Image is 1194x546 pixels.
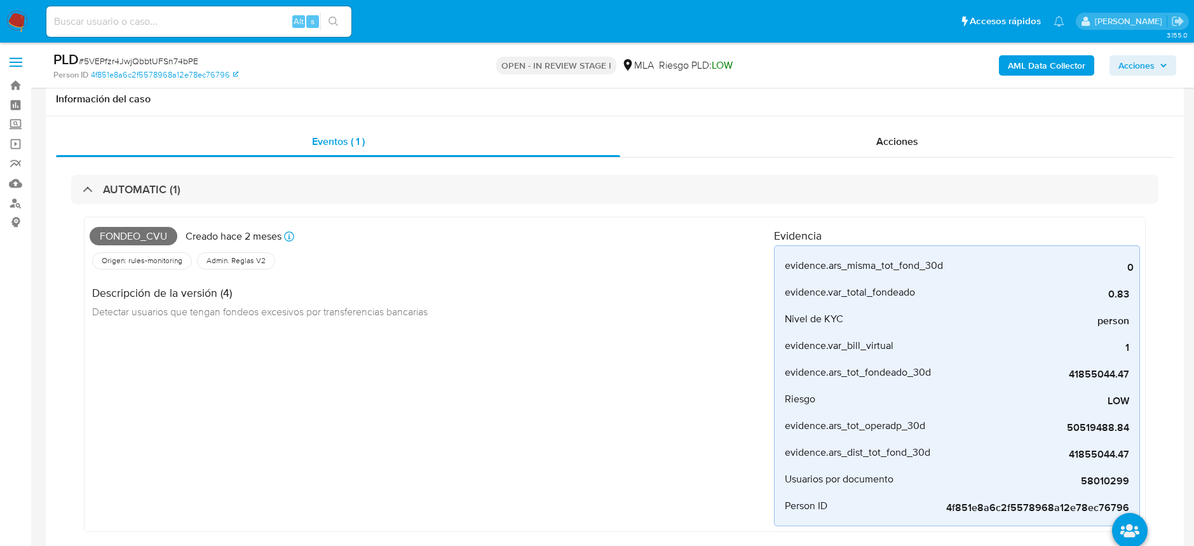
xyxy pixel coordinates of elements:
span: person [939,315,1129,327]
span: # 5VEPfzr4JwjQbbtUFSn74bPE [79,55,198,67]
span: Nivel de KYC [785,313,843,325]
span: evidence.ars_tot_operadp_30d [785,420,925,432]
b: Person ID [53,69,88,81]
span: 58010299 [939,475,1129,488]
span: Accesos rápidos [970,15,1041,28]
span: 41855044.47 [939,448,1129,461]
b: PLD [53,49,79,69]
input: Buscar usuario o caso... [46,13,351,30]
span: Admin. Reglas V2 [205,256,267,266]
span: LOW [939,395,1129,407]
a: Notificaciones [1054,16,1064,27]
span: Riesgo PLD: [659,58,733,72]
span: 41855044.47 [939,368,1129,381]
a: 4f851e8a6c2f5578968a12e78ec76796 [91,69,238,81]
span: Acciones [876,134,918,149]
span: 0.83 [939,288,1129,301]
h4: Descripción de la versión (4) [92,286,428,300]
span: evidence.ars_misma_tot_fond_30d [785,259,943,272]
span: 50519488.84 [939,421,1129,434]
span: Riesgo [785,393,815,406]
button: Acciones [1109,55,1176,76]
span: evidence.var_bill_virtual [785,339,893,352]
div: AUTOMATIC (1) [71,175,1158,204]
p: OPEN - IN REVIEW STAGE I [496,57,616,74]
span: 0 [943,261,1134,274]
b: AML Data Collector [1008,55,1085,76]
span: Person ID [785,500,827,512]
span: evidence.ars_dist_tot_fond_30d [785,446,930,459]
h1: Información del caso [56,93,1174,106]
span: Eventos ( 1 ) [312,134,365,149]
div: MLA [621,58,654,72]
h4: Evidencia [774,229,1140,243]
button: search-icon [320,13,346,31]
span: evidence.var_total_fondeado [785,286,915,299]
span: Origen: rules-monitoring [100,256,184,266]
span: Fondeo_cvu [90,227,177,246]
span: s [311,15,315,27]
p: cecilia.zacarias@mercadolibre.com [1095,15,1167,27]
span: 1 [939,341,1129,354]
span: 4f851e8a6c2f5578968a12e78ec76796 [939,502,1129,514]
span: Usuarios por documento [785,473,893,486]
span: Detectar usuarios que tengan fondeos excesivos por transferencias bancarias [92,304,428,318]
p: Creado hace 2 meses [186,229,282,243]
span: evidence.ars_tot_fondeado_30d [785,366,931,379]
span: Acciones [1118,55,1155,76]
span: Alt [294,15,304,27]
a: Salir [1171,15,1184,28]
span: LOW [712,58,733,72]
button: AML Data Collector [999,55,1094,76]
h3: AUTOMATIC (1) [103,182,180,196]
